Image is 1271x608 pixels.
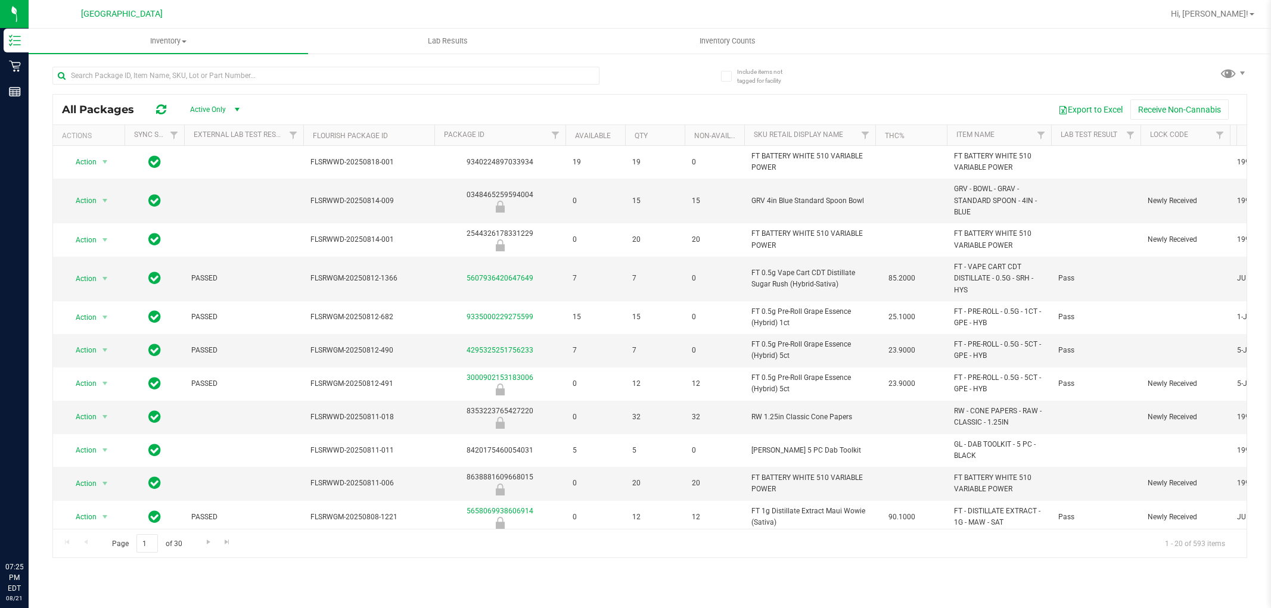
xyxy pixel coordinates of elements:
[191,378,296,389] span: PASSED
[692,411,737,423] span: 32
[467,373,533,382] a: 3000902153183006
[882,342,921,359] span: 23.9000
[65,154,97,170] span: Action
[692,345,737,356] span: 0
[433,228,567,251] div: 2544326178331229
[433,484,567,495] div: Newly Received
[632,378,678,389] span: 12
[65,475,97,492] span: Action
[573,311,618,323] span: 15
[754,130,843,139] a: Sku Retail Display Name
[954,372,1044,395] span: FT - PRE-ROLL - 0.5G - 5CT - GPE - HYB
[191,512,296,523] span: PASSED
[433,445,567,456] div: 8420175460054031
[954,406,1044,428] span: RW - CONE PAPERS - RAW - CLASSIC - 1.25IN
[1150,130,1188,139] a: Lock Code
[98,442,113,459] span: select
[98,154,113,170] span: select
[148,192,161,209] span: In Sync
[433,472,567,495] div: 8638881609668015
[632,478,678,489] span: 20
[62,103,146,116] span: All Packages
[5,562,23,594] p: 07:25 PM EDT
[98,509,113,525] span: select
[310,378,427,389] span: FLSRWGM-20250812-491
[433,417,567,429] div: Newly Received
[573,195,618,207] span: 0
[882,270,921,287] span: 85.2000
[65,309,97,326] span: Action
[98,192,113,209] span: select
[191,273,296,284] span: PASSED
[148,375,161,392] span: In Sync
[588,29,867,54] a: Inventory Counts
[751,228,868,251] span: FT BATTERY WHITE 510 VARIABLE POWER
[148,270,161,286] span: In Sync
[1121,125,1141,145] a: Filter
[310,157,427,168] span: FLSRWWD-20250818-001
[632,512,678,523] span: 12
[1148,478,1223,489] span: Newly Received
[29,29,308,54] a: Inventory
[573,411,618,423] span: 0
[98,475,113,492] span: select
[692,234,737,245] span: 20
[136,534,158,553] input: 1
[1148,411,1223,423] span: Newly Received
[65,270,97,287] span: Action
[573,345,618,356] span: 7
[683,36,772,46] span: Inventory Counts
[12,513,48,548] iframe: Resource center
[433,406,567,429] div: 8353223765427220
[751,267,868,290] span: FT 0.5g Vape Cart CDT Distillate Sugar Rush (Hybrid-Sativa)
[52,67,599,85] input: Search Package ID, Item Name, SKU, Lot or Part Number...
[954,183,1044,218] span: GRV - BOWL - GRAV - STANDARD SPOON - 4IN - BLUE
[1058,378,1133,389] span: Pass
[954,339,1044,361] span: FT - PRE-ROLL - 0.5G - 5CT - GPE - HYB
[737,67,797,85] span: Include items not tagged for facility
[29,36,308,46] span: Inventory
[148,509,161,525] span: In Sync
[148,308,161,325] span: In Sync
[692,195,737,207] span: 15
[148,154,161,170] span: In Sync
[573,445,618,456] span: 5
[1148,234,1223,245] span: Newly Received
[1148,512,1223,523] span: Newly Received
[98,232,113,248] span: select
[573,378,618,389] span: 0
[467,346,533,354] a: 4295325251756233
[310,512,427,523] span: FLSRWGM-20250808-1221
[751,445,868,456] span: [PERSON_NAME] 5 PC Dab Toolkit
[81,9,163,19] span: [GEOGRAPHIC_DATA]
[632,411,678,423] span: 32
[148,231,161,248] span: In Sync
[573,478,618,489] span: 0
[882,375,921,392] span: 23.9000
[882,308,921,326] span: 25.1000
[954,506,1044,528] span: FT - DISTILLATE EXTRACT - 1G - MAW - SAT
[310,195,427,207] span: FLSRWWD-20250814-009
[573,157,618,168] span: 19
[200,534,217,550] a: Go to the next page
[148,409,161,425] span: In Sync
[9,86,21,98] inline-svg: Reports
[98,409,113,425] span: select
[284,125,303,145] a: Filter
[751,306,868,329] span: FT 0.5g Pre-Roll Grape Essence (Hybrid) 1ct
[954,228,1044,251] span: FT BATTERY WHITE 510 VARIABLE POWER
[9,60,21,72] inline-svg: Retail
[692,273,737,284] span: 0
[692,445,737,456] span: 0
[98,270,113,287] span: select
[1061,130,1117,139] a: Lab Test Result
[954,261,1044,296] span: FT - VAPE CART CDT DISTILLATE - 0.5G - SRH - HYS
[148,342,161,358] span: In Sync
[956,130,995,139] a: Item Name
[191,345,296,356] span: PASSED
[310,273,427,284] span: FLSRWGM-20250812-1366
[1148,195,1223,207] span: Newly Received
[692,378,737,389] span: 12
[467,313,533,321] a: 9335000229275599
[1058,512,1133,523] span: Pass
